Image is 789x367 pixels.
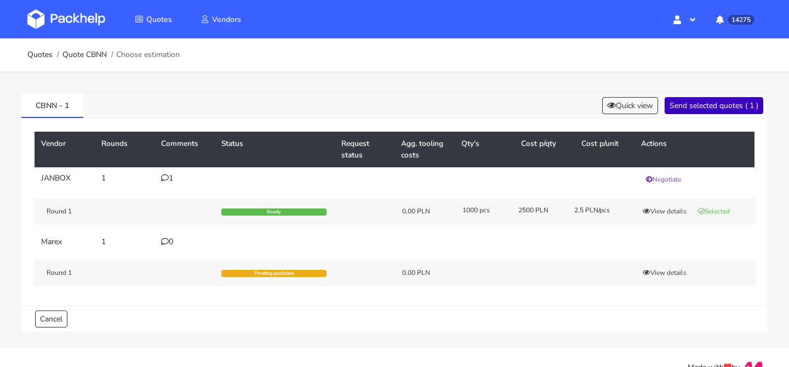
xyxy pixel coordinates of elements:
th: Request status [335,132,395,167]
a: CBNN - 1 [21,93,83,117]
th: Rounds [95,132,155,167]
td: 1 [95,167,155,191]
span: 14275 [728,15,754,25]
td: 1 [95,231,155,253]
span: Choose estimation [116,50,180,59]
a: Quote CBNN [62,50,107,59]
button: View details [638,206,691,217]
a: Quotes [122,9,185,29]
div: 2.5 PLN/pcs [567,206,622,214]
button: 14275 [707,9,762,29]
nav: breadcrumb [27,44,180,66]
img: Dashboard [27,9,105,29]
th: Comments [155,132,215,167]
button: Quick view [602,97,658,114]
button: View details [638,267,691,278]
th: Agg. tooling costs [395,132,455,167]
a: Cancel [35,310,67,328]
div: Ready [221,208,327,216]
div: 0.00 PLN [402,207,447,216]
button: Negotiate [641,174,686,185]
td: JANBOX [35,167,95,191]
div: 0.00 PLN [402,268,447,277]
div: Round 1 [33,268,154,277]
td: Marex [35,231,95,253]
button: Selected [693,206,735,217]
th: Qty's [455,132,515,167]
button: Send selected quotes ( 1 ) [665,97,763,114]
div: 1000 pcs [455,206,511,214]
div: 2500 PLN [511,206,567,214]
th: Status [215,132,335,167]
span: Vendors [212,14,241,25]
th: Cost p/unit [575,132,635,167]
th: Cost p/qty [514,132,575,167]
div: Pending quotation [221,270,327,278]
th: Vendor [35,132,95,167]
div: 1 [161,174,208,183]
div: Round 1 [33,207,154,216]
div: 0 [161,238,208,246]
th: Actions [634,132,754,167]
a: Vendors [187,9,254,29]
span: Quotes [146,14,172,25]
a: Quotes [27,50,53,59]
table: CBNN - 1 [35,132,754,292]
